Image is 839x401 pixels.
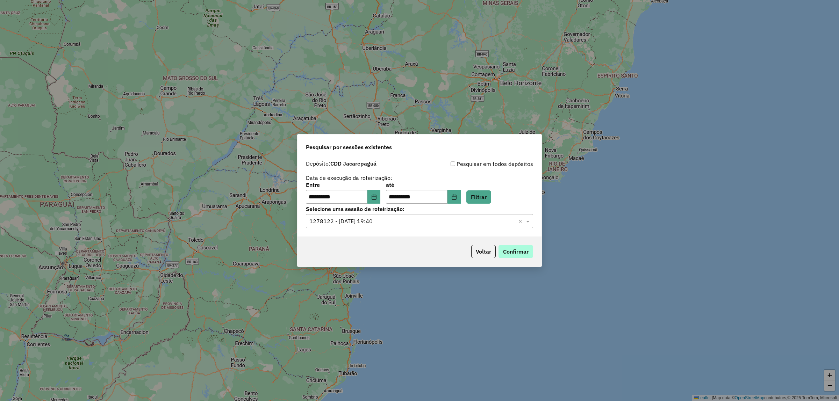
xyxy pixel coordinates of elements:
button: Voltar [471,245,496,258]
button: Confirmar [499,245,533,258]
label: Entre [306,181,380,189]
button: Filtrar [466,190,491,204]
strong: CDD Jacarepaguá [330,160,377,167]
div: Pesquisar em todos depósitos [419,160,533,168]
label: Data de execução da roteirização: [306,174,392,182]
span: Clear all [518,217,524,225]
label: Depósito: [306,159,377,168]
button: Choose Date [367,190,381,204]
button: Choose Date [447,190,461,204]
label: até [386,181,460,189]
label: Selecione uma sessão de roteirização: [306,205,533,213]
span: Pesquisar por sessões existentes [306,143,392,151]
